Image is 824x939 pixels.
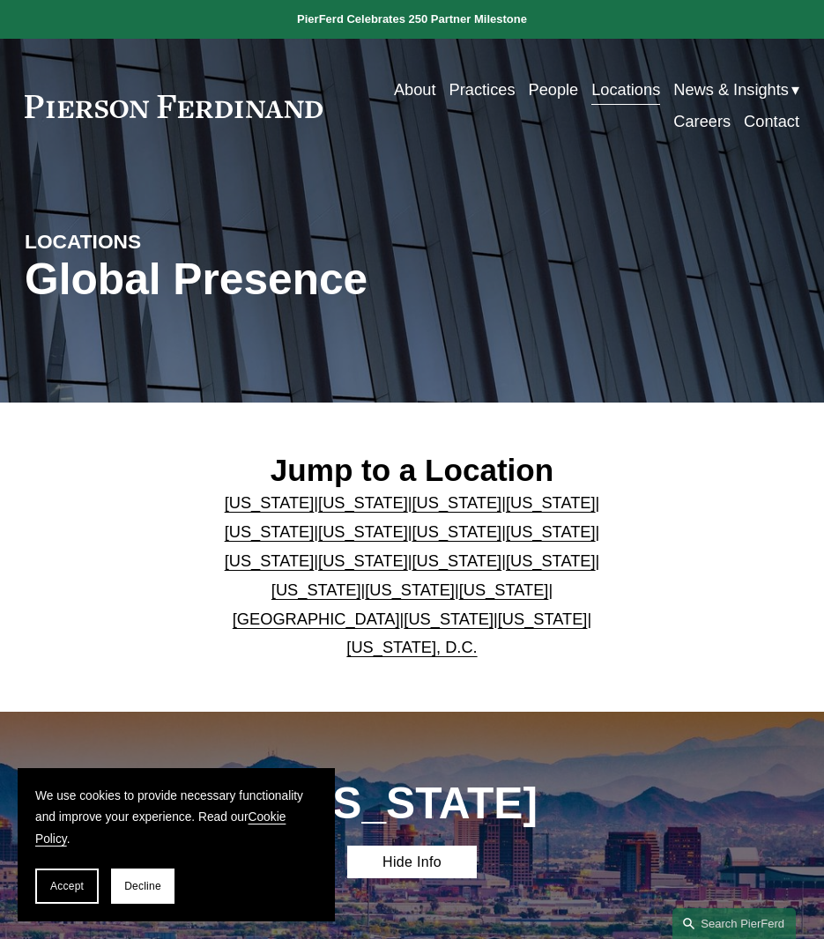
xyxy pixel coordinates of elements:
[591,74,660,106] a: Locations
[225,522,315,541] a: [US_STATE]
[346,638,477,656] a: [US_STATE], D.C.
[186,452,638,490] h2: Jump to a Location
[412,522,502,541] a: [US_STATE]
[506,493,596,512] a: [US_STATE]
[225,551,315,570] a: [US_STATE]
[250,779,573,829] h1: [US_STATE]
[506,522,596,541] a: [US_STATE]
[347,846,476,879] a: Hide Info
[744,107,799,138] a: Contact
[233,610,400,628] a: [GEOGRAPHIC_DATA]
[404,610,494,628] a: [US_STATE]
[394,74,436,106] a: About
[365,580,455,599] a: [US_STATE]
[672,908,796,939] a: Search this site
[225,493,315,512] a: [US_STATE]
[124,880,161,892] span: Decline
[673,107,731,138] a: Careers
[449,74,516,106] a: Practices
[528,74,578,106] a: People
[318,493,408,512] a: [US_STATE]
[318,522,408,541] a: [US_STATE]
[111,869,174,904] button: Decline
[271,580,361,599] a: [US_STATE]
[412,493,502,512] a: [US_STATE]
[412,551,502,570] a: [US_STATE]
[50,880,84,892] span: Accept
[506,551,596,570] a: [US_STATE]
[18,768,335,921] section: Cookie banner
[673,74,799,106] a: folder dropdown
[673,76,789,105] span: News & Insights
[25,255,541,305] h1: Global Presence
[35,869,99,904] button: Accept
[35,786,317,851] p: We use cookies to provide necessary functionality and improve your experience. Read our .
[25,229,219,255] h4: LOCATIONS
[186,489,638,662] p: | | | | | | | | | | | | | | | | | |
[318,551,408,570] a: [US_STATE]
[498,610,588,628] a: [US_STATE]
[459,580,549,599] a: [US_STATE]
